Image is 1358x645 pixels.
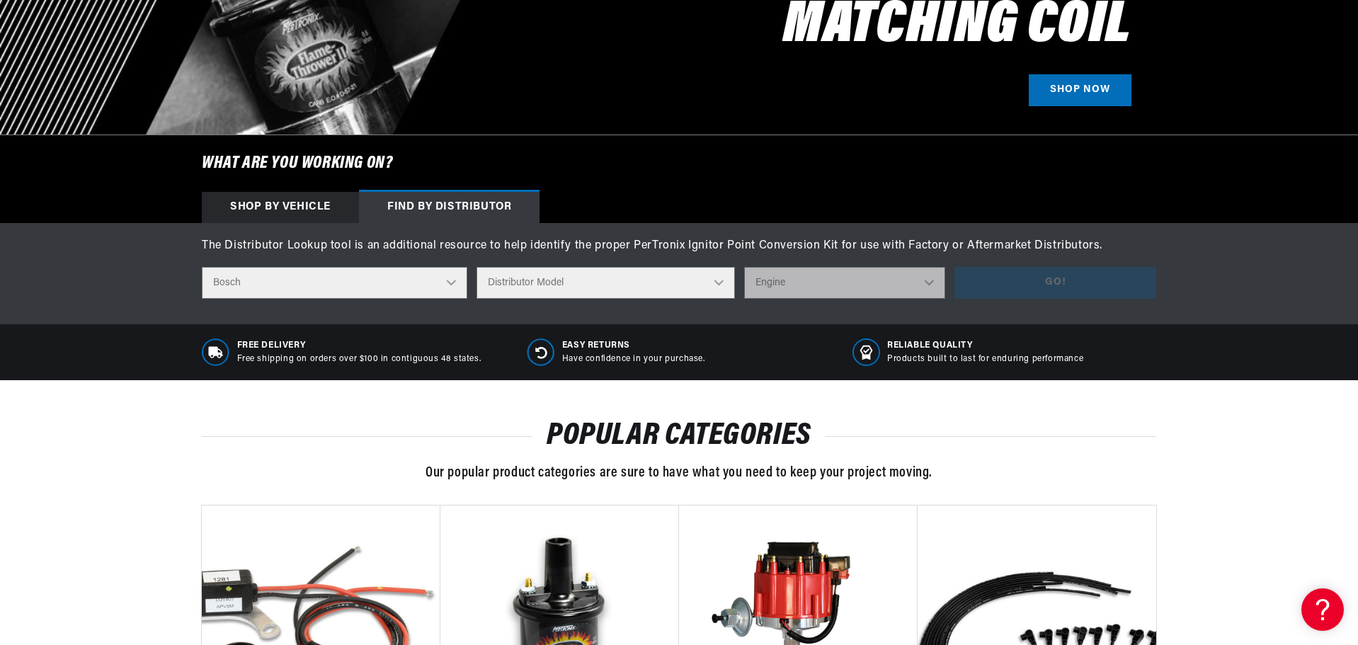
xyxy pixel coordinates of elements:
div: Find by Distributor [359,192,540,223]
div: The Distributor Lookup tool is an additional resource to help identify the proper PerTronix Ignit... [202,237,1156,256]
span: Easy Returns [562,340,705,352]
div: Shop by vehicle [202,192,359,223]
span: Free Delivery [237,340,481,352]
h6: What are you working on? [166,135,1192,192]
p: Products built to last for enduring performance [887,353,1083,365]
span: RELIABLE QUALITY [887,340,1083,352]
p: Have confidence in your purchase. [562,353,705,365]
p: Free shipping on orders over $100 in contiguous 48 states. [237,353,481,365]
a: SHOP NOW [1029,74,1131,106]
